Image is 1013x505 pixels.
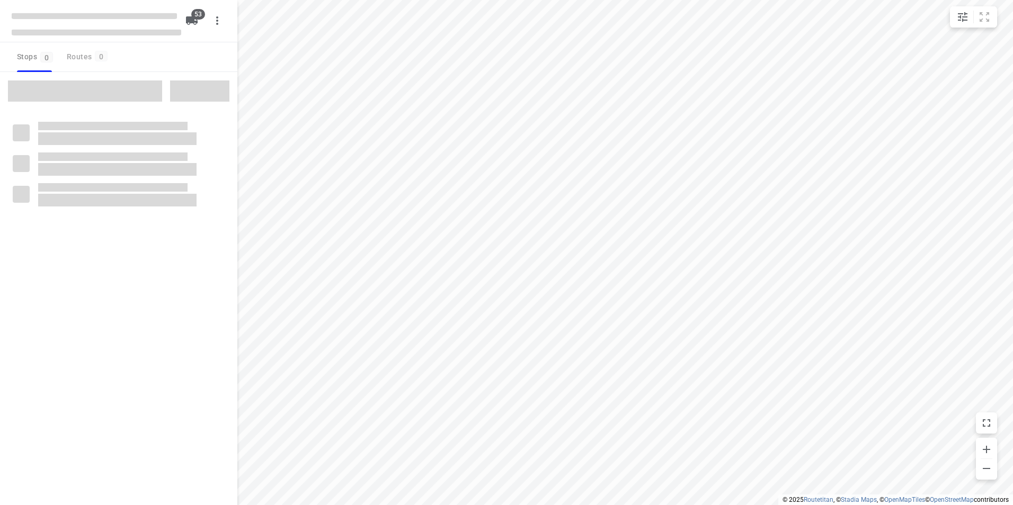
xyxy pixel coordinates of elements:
div: small contained button group [950,6,997,28]
button: Map settings [952,6,973,28]
a: OpenMapTiles [884,496,925,503]
li: © 2025 , © , © © contributors [783,496,1009,503]
a: OpenStreetMap [930,496,974,503]
a: Routetitan [804,496,833,503]
a: Stadia Maps [841,496,877,503]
